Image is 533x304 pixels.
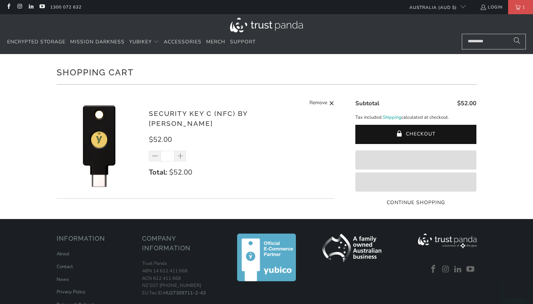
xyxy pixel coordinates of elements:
[169,167,192,177] span: $52.00
[57,65,477,79] h1: Shopping Cart
[50,3,82,11] a: 1300 072 632
[457,99,476,107] span: $52.00
[164,34,202,50] a: Accessories
[428,265,439,274] a: Trust Panda Australia on Facebook
[7,38,66,45] span: Encrypted Storage
[39,4,45,10] a: Trust Panda Australia on YouTube
[230,18,303,32] img: Trust Panda Australia
[480,3,503,11] a: Login
[355,99,379,107] span: Subtotal
[206,34,225,50] a: Merch
[355,125,476,144] button: Checkout
[7,34,256,50] nav: Translation missing: en.navigation.header.main_nav
[508,34,526,49] button: Search
[129,38,152,45] span: YubiKey
[149,135,172,144] span: $52.00
[309,99,334,108] a: Remove
[383,114,401,121] a: Shipping
[70,34,125,50] a: Mission Darkness
[16,4,22,10] a: Trust Panda Australia on Instagram
[309,99,327,108] span: Remove
[7,34,66,50] a: Encrypted Storage
[57,263,73,270] a: Contact
[355,114,476,121] p: Tax included. calculated at checkout.
[57,276,69,283] a: News
[163,290,206,296] a: HU27309711-2-43
[129,34,159,50] summary: YubiKey
[230,38,256,45] span: Support
[230,34,256,50] a: Support
[57,289,85,295] a: Privacy Policy
[149,110,247,128] a: Security Key C (NFC) by [PERSON_NAME]
[57,251,69,257] a: About
[505,276,527,298] iframe: Button to launch messaging window
[70,38,125,45] span: Mission Darkness
[440,265,451,274] a: Trust Panda Australia on Instagram
[453,265,464,274] a: Trust Panda Australia on LinkedIn
[164,38,202,45] span: Accessories
[57,102,142,188] img: Security Key C (NFC) by Yubico
[28,4,34,10] a: Trust Panda Australia on LinkedIn
[5,4,11,10] a: Trust Panda Australia on Facebook
[355,199,476,207] a: Continue Shopping
[206,38,225,45] span: Merch
[149,167,167,177] strong: Total:
[462,34,526,49] input: Search...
